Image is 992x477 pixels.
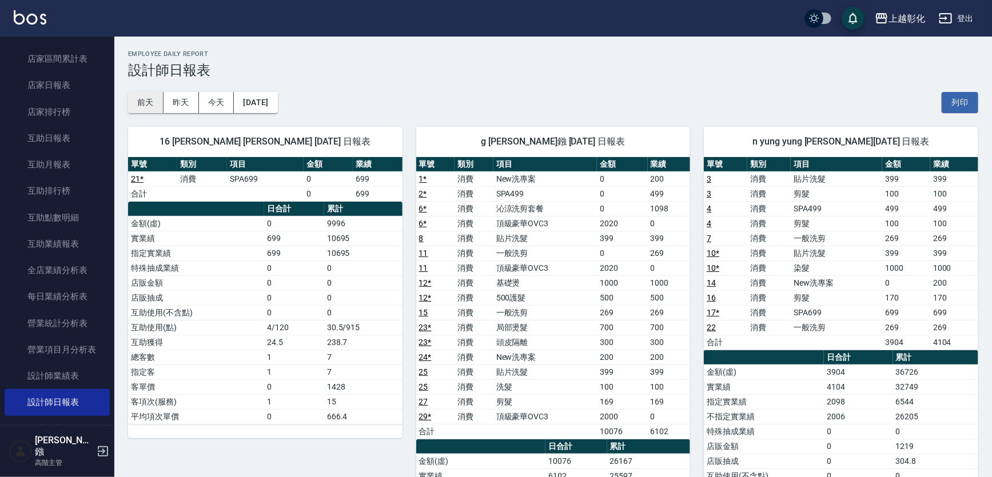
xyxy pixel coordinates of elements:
td: 699 [264,246,324,260]
td: 10695 [324,246,403,260]
td: 0 [882,275,930,290]
span: g [PERSON_NAME]鏹 [DATE] 日報表 [430,136,677,147]
td: 1428 [324,379,403,394]
td: 0 [264,275,324,290]
td: 1000 [882,260,930,275]
td: 0 [324,260,403,275]
td: 剪髮 [493,394,597,409]
td: 平均項次單價 [128,409,264,424]
td: 實業績 [704,379,824,394]
td: 1000 [597,275,648,290]
td: 店販金額 [704,439,824,454]
td: 9996 [324,216,403,231]
a: 11 [419,263,428,272]
td: 互助獲得 [128,335,264,350]
td: 2020 [597,216,648,231]
td: 沁涼洗剪套餐 [493,201,597,216]
td: 15 [324,394,403,409]
td: 0 [597,186,648,201]
td: 7 [324,364,403,379]
td: 238.7 [324,335,403,350]
td: 699 [353,186,402,201]
td: 399 [648,231,691,246]
a: 全店業績分析表 [5,257,110,283]
td: 貼片洗髮 [791,171,882,186]
td: 消費 [747,246,791,260]
td: 0 [264,260,324,275]
table: a dense table [704,157,978,350]
td: 不指定實業績 [704,409,824,424]
td: 1 [264,350,324,364]
td: 1 [264,364,324,379]
td: 3904 [824,364,893,379]
td: 店販金額 [128,275,264,290]
button: save [842,7,864,30]
button: 前天 [128,92,164,113]
span: n yung yung [PERSON_NAME][DATE] 日報表 [718,136,965,147]
td: 100 [930,216,978,231]
a: 22 [707,323,716,332]
td: 0 [597,201,648,216]
button: 登出 [934,8,978,29]
td: New洗專案 [791,275,882,290]
td: 10076 [545,454,607,468]
th: 日合計 [264,202,324,217]
td: 消費 [747,290,791,305]
td: 客項次(服務) [128,394,264,409]
td: 貼片洗髮 [493,231,597,246]
td: 0 [597,246,648,260]
th: 金額 [597,157,648,172]
table: a dense table [128,157,403,202]
td: 300 [648,335,691,350]
td: 消費 [455,216,493,231]
th: 日合計 [824,350,893,365]
a: 7 [707,234,711,243]
td: 700 [648,320,691,335]
a: 設計師日報表 [5,389,110,415]
a: 店家排行榜 [5,99,110,125]
td: 金額(虛) [416,454,546,468]
a: 15 [419,308,428,317]
a: 16 [707,293,716,302]
td: 頂級豪華OVC3 [493,216,597,231]
td: 699 [882,305,930,320]
td: 消費 [747,260,791,275]
h3: 設計師日報表 [128,62,978,78]
td: 399 [648,364,691,379]
td: 500護髮 [493,290,597,305]
a: 14 [707,278,716,287]
h2: Employee Daily Report [128,50,978,58]
td: 消費 [747,201,791,216]
h5: [PERSON_NAME]鏹 [35,435,93,458]
a: 營業統計分析表 [5,310,110,336]
td: 100 [882,186,930,201]
td: 2020 [597,260,648,275]
td: 指定實業績 [704,394,824,409]
th: 類別 [747,157,791,172]
td: 0 [824,424,893,439]
td: 頂級豪華OVC3 [493,260,597,275]
td: 2006 [824,409,893,424]
td: 染髮 [791,260,882,275]
a: 4 [707,219,711,228]
a: 營業項目月分析表 [5,336,110,363]
a: 互助業績報表 [5,231,110,257]
td: 1219 [893,439,978,454]
td: 消費 [455,320,493,335]
a: 互助月報表 [5,151,110,178]
th: 項目 [227,157,304,172]
td: 26167 [607,454,691,468]
div: 上越彰化 [889,11,925,26]
td: 399 [930,171,978,186]
td: 互助使用(點) [128,320,264,335]
td: 200 [648,171,691,186]
th: 業績 [648,157,691,172]
td: 1 [264,394,324,409]
td: 0 [824,454,893,468]
td: 4104 [824,379,893,394]
th: 項目 [791,157,882,172]
td: 399 [930,246,978,260]
td: 269 [597,305,648,320]
td: SPA499 [791,201,882,216]
td: 399 [882,246,930,260]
